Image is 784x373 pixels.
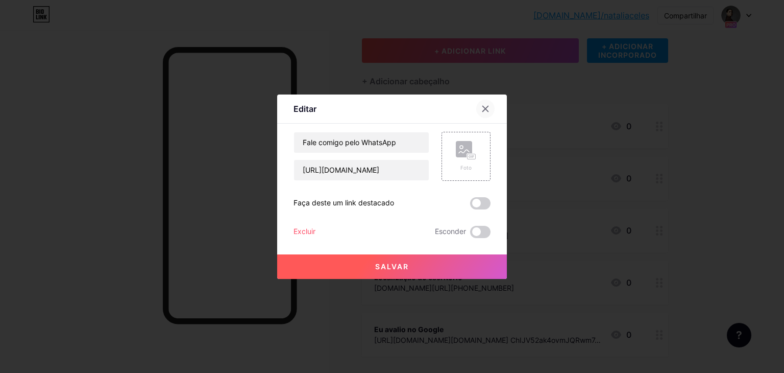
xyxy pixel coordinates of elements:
font: Salvar [375,262,409,271]
font: Esconder [435,227,466,236]
font: Faça deste um link destacado [293,198,394,207]
font: Excluir [293,227,315,236]
input: Título [294,132,429,153]
font: Foto [460,165,472,171]
button: Salvar [277,254,507,279]
input: URL [294,160,429,180]
font: Editar [293,104,316,114]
